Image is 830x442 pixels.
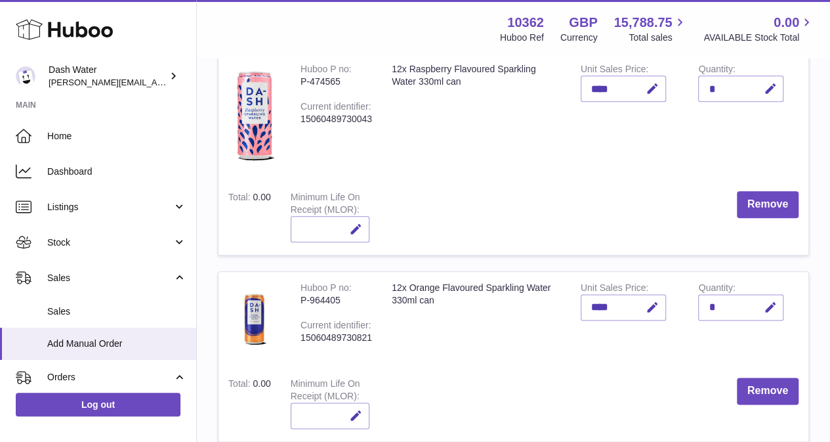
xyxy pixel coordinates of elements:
span: Add Manual Order [47,338,186,350]
button: Remove [737,191,799,218]
strong: 10362 [507,14,544,32]
div: 15060489730821 [301,332,372,344]
div: P-474565 [301,76,372,88]
label: Unit Sales Price [581,64,648,77]
label: Minimum Life On Receipt (MLOR) [291,192,360,218]
div: Current identifier [301,320,371,334]
span: 0.00 [253,192,270,202]
strong: GBP [569,14,597,32]
div: Current identifier [301,101,371,115]
span: Sales [47,305,186,318]
div: 15060489730043 [301,113,372,125]
span: Stock [47,236,173,249]
label: Total [228,192,253,206]
a: Log out [16,393,180,416]
div: Currency [560,32,598,44]
label: Minimum Life On Receipt (MLOR) [291,378,360,405]
label: Unit Sales Price [581,282,648,296]
label: Total [228,378,253,392]
span: Dashboard [47,166,186,178]
span: Total sales [629,32,687,44]
button: Remove [737,378,799,405]
a: 15,788.75 Total sales [613,14,687,44]
span: 0.00 [774,14,799,32]
span: [PERSON_NAME][EMAIL_ADDRESS][DOMAIN_NAME] [49,77,263,87]
div: P-964405 [301,294,372,307]
img: sophie@dash-water.com [16,66,35,86]
span: AVAILABLE Stock Total [703,32,814,44]
span: Orders [47,371,173,384]
a: 0.00 AVAILABLE Stock Total [703,14,814,44]
span: Sales [47,272,173,284]
label: Quantity [698,64,735,77]
img: 12x Orange Flavoured Sparkling Water 330ml can [228,282,281,355]
img: 12x Raspberry Flavoured Sparkling Water 330ml can [228,63,281,168]
div: Huboo P no [301,282,352,296]
span: 0.00 [253,378,270,389]
td: 12x Orange Flavoured Sparkling Water 330ml can [382,272,571,368]
td: 12x Raspberry Flavoured Sparkling Water 330ml can [382,53,571,181]
span: Listings [47,201,173,213]
div: Dash Water [49,64,167,89]
span: Home [47,130,186,143]
span: 15,788.75 [613,14,672,32]
label: Quantity [698,282,735,296]
div: Huboo P no [301,64,352,77]
div: Huboo Ref [500,32,544,44]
